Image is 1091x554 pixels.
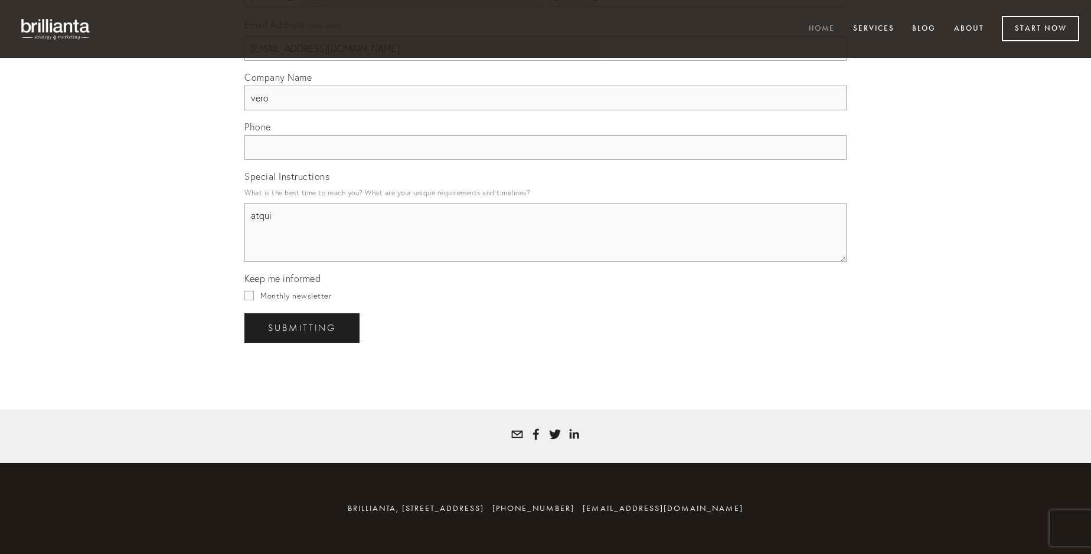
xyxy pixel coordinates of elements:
[244,273,321,284] span: Keep me informed
[244,291,254,300] input: Monthly newsletter
[260,291,331,300] span: Monthly newsletter
[946,19,992,39] a: About
[511,428,523,440] a: tatyana@brillianta.com
[244,121,271,133] span: Phone
[492,503,574,513] span: [PHONE_NUMBER]
[12,12,100,46] img: brillianta - research, strategy, marketing
[568,428,580,440] a: Tatyana White
[1002,16,1079,41] a: Start Now
[244,313,360,343] button: SubmittingSubmitting
[244,171,329,182] span: Special Instructions
[244,71,312,83] span: Company Name
[904,19,943,39] a: Blog
[801,19,842,39] a: Home
[244,203,847,262] textarea: atqui
[549,428,561,440] a: Tatyana White
[348,503,484,513] span: brillianta, [STREET_ADDRESS]
[530,428,542,440] a: Tatyana Bolotnikov White
[845,19,902,39] a: Services
[268,323,336,333] span: Submitting
[244,185,847,201] p: What is the best time to reach you? What are your unique requirements and timelines?
[583,503,743,513] a: [EMAIL_ADDRESS][DOMAIN_NAME]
